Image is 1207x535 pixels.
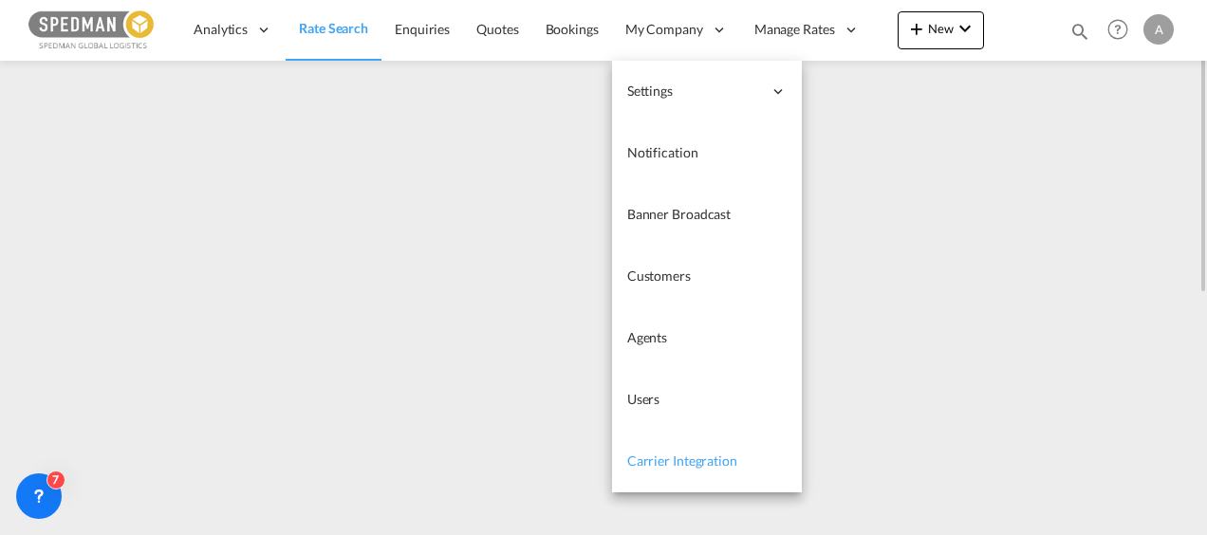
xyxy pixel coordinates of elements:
[476,21,518,37] span: Quotes
[754,20,835,39] span: Manage Rates
[1069,21,1090,42] md-icon: icon-magnify
[612,184,802,246] a: Banner Broadcast
[1143,14,1174,45] div: A
[627,267,691,284] span: Customers
[546,21,599,37] span: Bookings
[28,9,157,51] img: c12ca350ff1b11efb6b291369744d907.png
[627,452,737,469] span: Carrier Integration
[627,144,698,160] span: Notification
[1102,13,1134,46] span: Help
[898,11,984,49] button: icon-plus 400-fgNewicon-chevron-down
[625,20,703,39] span: My Company
[194,20,248,39] span: Analytics
[612,61,802,122] div: Settings
[627,82,762,101] span: Settings
[1102,13,1143,47] div: Help
[905,17,928,40] md-icon: icon-plus 400-fg
[627,206,731,222] span: Banner Broadcast
[954,17,976,40] md-icon: icon-chevron-down
[299,20,368,36] span: Rate Search
[627,391,660,407] span: Users
[612,307,802,369] a: Agents
[627,329,667,345] span: Agents
[395,21,450,37] span: Enquiries
[612,431,802,492] a: Carrier Integration
[1069,21,1090,49] div: icon-magnify
[612,246,802,307] a: Customers
[612,369,802,431] a: Users
[905,21,976,36] span: New
[612,122,802,184] a: Notification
